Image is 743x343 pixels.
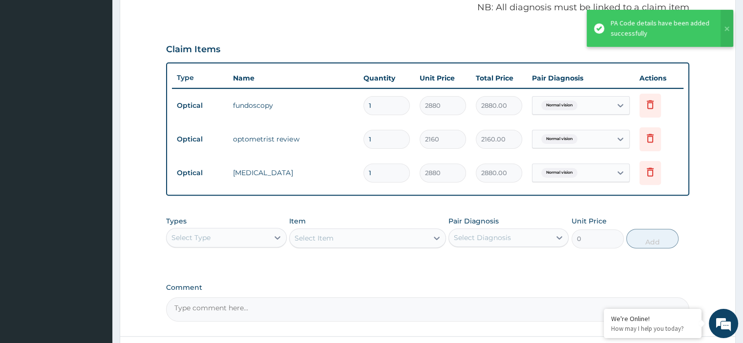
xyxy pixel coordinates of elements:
div: PA Code details have been added successfully [611,18,711,39]
td: [MEDICAL_DATA] [228,163,358,182]
div: Select Type [171,233,211,242]
th: Name [228,68,358,88]
label: Comment [166,283,689,292]
td: Optical [172,97,228,115]
span: Normal vision [541,134,577,144]
label: Item [289,216,306,226]
th: Unit Price [415,68,471,88]
th: Pair Diagnosis [527,68,635,88]
th: Quantity [359,68,415,88]
span: Normal vision [541,101,577,110]
label: Unit Price [572,216,607,226]
div: We're Online! [611,314,694,323]
button: Add [626,229,679,248]
td: optometrist review [228,129,358,149]
label: Types [166,217,187,225]
span: Normal vision [541,168,577,178]
th: Total Price [471,68,527,88]
span: We're online! [57,107,135,205]
th: Actions [635,68,683,88]
p: NB: All diagnosis must be linked to a claim item [166,1,689,14]
div: Select Diagnosis [454,233,511,242]
div: Chat with us now [51,55,164,67]
p: How may I help you today? [611,324,694,333]
div: Minimize live chat window [160,5,184,28]
td: fundoscopy [228,96,358,115]
h3: Claim Items [166,44,220,55]
img: d_794563401_company_1708531726252_794563401 [18,49,40,73]
label: Pair Diagnosis [448,216,499,226]
textarea: Type your message and hit 'Enter' [5,235,186,269]
th: Type [172,69,228,87]
td: Optical [172,130,228,148]
td: Optical [172,164,228,182]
